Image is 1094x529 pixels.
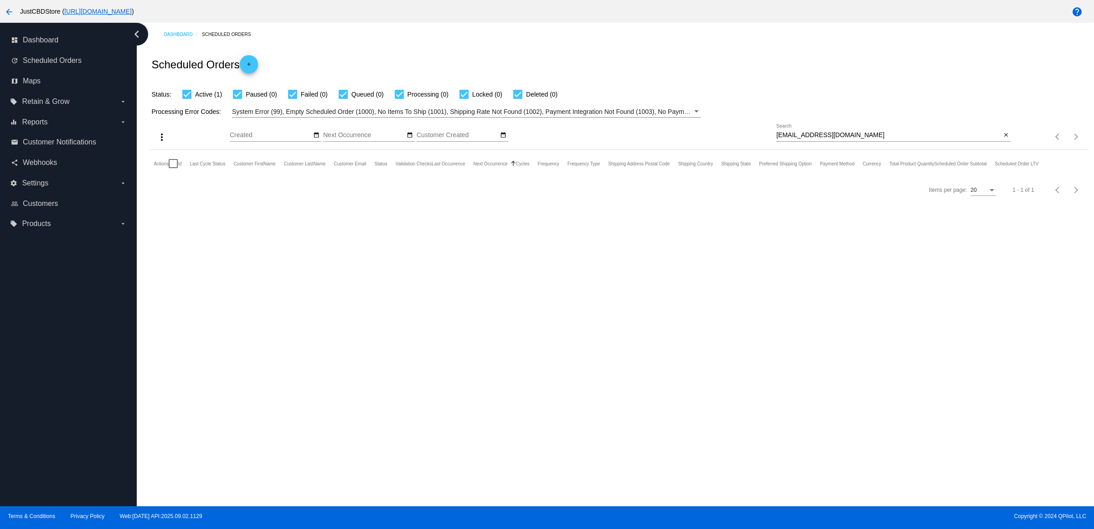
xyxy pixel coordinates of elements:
[934,161,986,166] button: Change sorting for Subtotal
[721,161,751,166] button: Change sorting for ShippingState
[23,200,58,208] span: Customers
[568,161,600,166] button: Change sorting for FrequencyType
[22,220,51,228] span: Products
[11,53,127,68] a: update Scheduled Orders
[23,159,57,167] span: Webhooks
[151,108,221,115] span: Processing Error Codes:
[516,161,530,166] button: Change sorting for Cycles
[23,56,82,65] span: Scheduled Orders
[1001,131,1011,140] button: Clear
[202,27,259,41] a: Scheduled Orders
[323,132,405,139] input: Next Occurrence
[232,106,701,118] mat-select: Filter by Processing Error Codes
[334,161,366,166] button: Change sorting for CustomerEmail
[151,55,258,73] h2: Scheduled Orders
[11,196,127,211] a: people_outline Customers
[820,161,855,166] button: Change sorting for PaymentMethod.Type
[396,150,432,177] mat-header-cell: Validation Checks
[759,161,812,166] button: Change sorting for PreferredShippingOption
[22,118,47,126] span: Reports
[1067,181,1085,199] button: Next page
[1072,6,1083,17] mat-icon: help
[11,77,18,85] i: map
[4,6,15,17] mat-icon: arrow_back
[23,36,58,44] span: Dashboard
[178,161,181,166] button: Change sorting for Id
[11,33,127,47] a: dashboard Dashboard
[11,155,127,170] a: share Webhooks
[164,27,202,41] a: Dashboard
[71,513,105,519] a: Privacy Policy
[407,132,413,139] mat-icon: date_range
[351,89,384,100] span: Queued (0)
[474,161,508,166] button: Change sorting for NextOccurrenceUtc
[284,161,326,166] button: Change sorting for CustomerLastName
[119,118,127,126] i: arrow_drop_down
[929,187,967,193] div: Items per page:
[120,513,202,519] a: Web:[DATE] API:2025.09.02.1129
[472,89,502,100] span: Locked (0)
[233,161,275,166] button: Change sorting for CustomerFirstName
[190,161,226,166] button: Change sorting for LastProcessingCycleId
[678,161,713,166] button: Change sorting for ShippingCountry
[23,138,96,146] span: Customer Notifications
[374,161,387,166] button: Change sorting for Status
[1049,128,1067,146] button: Previous page
[11,36,18,44] i: dashboard
[129,27,144,41] i: chevron_left
[119,180,127,187] i: arrow_drop_down
[119,98,127,105] i: arrow_drop_down
[1067,128,1085,146] button: Next page
[11,57,18,64] i: update
[889,150,934,177] mat-header-cell: Total Product Quantity
[1012,187,1034,193] div: 1 - 1 of 1
[119,220,127,227] i: arrow_drop_down
[995,161,1039,166] button: Change sorting for LifetimeValue
[301,89,328,100] span: Failed (0)
[313,132,320,139] mat-icon: date_range
[417,132,499,139] input: Customer Created
[156,132,167,143] mat-icon: more_vert
[23,77,41,85] span: Maps
[432,161,465,166] button: Change sorting for LastOccurrenceUtc
[64,8,132,15] a: [URL][DOMAIN_NAME]
[10,180,17,187] i: settings
[11,135,127,149] a: email Customer Notifications
[10,220,17,227] i: local_offer
[862,161,881,166] button: Change sorting for CurrencyIso
[776,132,1001,139] input: Search
[1003,132,1009,139] mat-icon: close
[243,61,254,72] mat-icon: add
[408,89,449,100] span: Processing (0)
[11,74,127,88] a: map Maps
[538,161,559,166] button: Change sorting for Frequency
[555,513,1086,519] span: Copyright © 2024 QPilot, LLC
[22,179,48,187] span: Settings
[10,98,17,105] i: local_offer
[1049,181,1067,199] button: Previous page
[195,89,222,100] span: Active (1)
[22,98,69,106] span: Retain & Grow
[11,139,18,146] i: email
[970,187,976,193] span: 20
[230,132,312,139] input: Created
[500,132,506,139] mat-icon: date_range
[20,8,134,15] span: JustCBDStore ( )
[151,91,171,98] span: Status:
[11,200,18,207] i: people_outline
[246,89,277,100] span: Paused (0)
[154,150,169,177] mat-header-cell: Actions
[608,161,670,166] button: Change sorting for ShippingPostcode
[970,187,996,194] mat-select: Items per page:
[10,118,17,126] i: equalizer
[8,513,55,519] a: Terms & Conditions
[526,89,557,100] span: Deleted (0)
[11,159,18,166] i: share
